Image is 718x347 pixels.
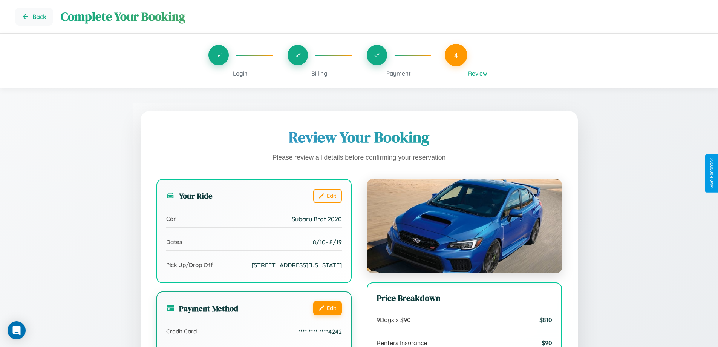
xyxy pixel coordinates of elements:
span: 4 [454,51,458,59]
span: Dates [166,238,182,245]
span: $ 90 [542,339,552,347]
span: $ 810 [539,316,552,324]
span: Payment [386,70,411,77]
button: Go back [15,8,53,26]
img: Subaru Brat [367,179,562,273]
span: Review [468,70,487,77]
button: Edit [313,301,342,315]
p: Please review all details before confirming your reservation [156,152,562,164]
span: Credit Card [166,328,197,335]
span: Billing [311,70,328,77]
span: [STREET_ADDRESS][US_STATE] [251,261,342,269]
h1: Complete Your Booking [61,8,703,25]
span: Renters Insurance [377,339,427,347]
span: Subaru Brat 2020 [292,215,342,223]
div: Give Feedback [709,158,714,189]
h3: Your Ride [166,190,213,201]
div: Open Intercom Messenger [8,321,26,339]
span: Car [166,215,176,222]
span: 8 / 10 - 8 / 19 [313,238,342,246]
span: Pick Up/Drop Off [166,261,213,268]
span: 9 Days x $ 90 [377,316,411,324]
h3: Payment Method [166,303,238,314]
span: Login [233,70,248,77]
h3: Price Breakdown [377,292,552,304]
h1: Review Your Booking [156,127,562,147]
button: Edit [313,189,342,203]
